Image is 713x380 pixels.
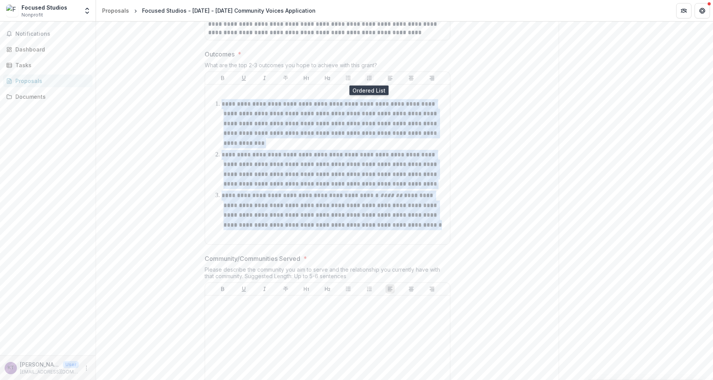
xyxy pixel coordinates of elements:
[102,7,129,15] div: Proposals
[3,43,93,56] a: Dashboard
[205,50,235,59] p: Outcomes
[63,361,79,368] p: User
[239,284,248,294] button: Underline
[3,75,93,87] a: Proposals
[15,61,86,69] div: Tasks
[15,31,89,37] span: Notifications
[15,45,86,53] div: Dashboard
[99,5,319,16] nav: breadcrumb
[205,62,450,71] div: What are the top 2-3 outcomes you hope to achieve with this grant?
[3,90,93,103] a: Documents
[22,3,67,12] div: Focused Studios
[260,73,269,83] button: Italicize
[695,3,710,18] button: Get Help
[323,73,332,83] button: Heading 2
[302,73,311,83] button: Heading 1
[3,28,93,40] button: Notifications
[323,284,332,294] button: Heading 2
[15,77,86,85] div: Proposals
[205,266,450,282] div: Please describe the community you aim to serve and the relationship you currently have with that ...
[82,3,93,18] button: Open entity switcher
[365,73,374,83] button: Ordered List
[260,284,269,294] button: Italicize
[3,59,93,71] a: Tasks
[302,284,311,294] button: Heading 1
[281,73,290,83] button: Strike
[6,5,18,17] img: Focused Studios
[205,254,300,263] p: Community/Communities Served
[676,3,691,18] button: Partners
[385,73,395,83] button: Align Left
[142,7,316,15] div: Focused Studios - [DATE] - [DATE] Community Voices Application
[407,284,416,294] button: Align Center
[8,365,14,370] div: Kyree Terrell
[15,93,86,101] div: Documents
[407,73,416,83] button: Align Center
[82,363,91,373] button: More
[239,73,248,83] button: Underline
[427,284,437,294] button: Align Right
[22,12,43,18] span: Nonprofit
[281,284,290,294] button: Strike
[20,360,60,368] p: [PERSON_NAME]
[20,368,79,375] p: [EMAIL_ADDRESS][DOMAIN_NAME]
[218,284,227,294] button: Bold
[344,284,353,294] button: Bullet List
[344,73,353,83] button: Bullet List
[385,284,395,294] button: Align Left
[365,284,374,294] button: Ordered List
[99,5,132,16] a: Proposals
[427,73,437,83] button: Align Right
[218,73,227,83] button: Bold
